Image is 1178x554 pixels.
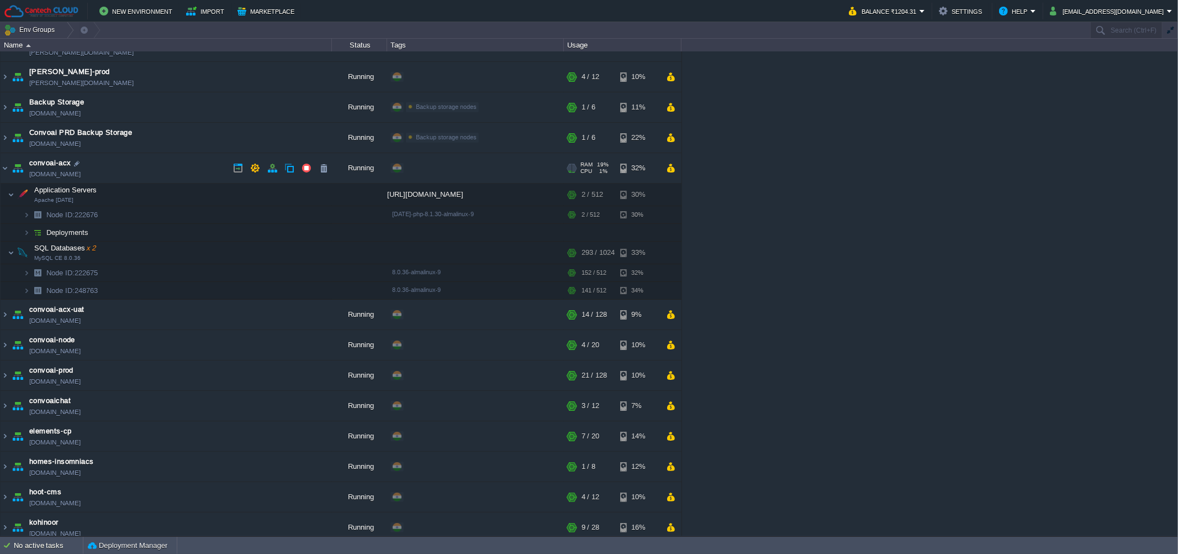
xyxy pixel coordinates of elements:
div: 2 / 512 [582,184,603,206]
a: SQL Databasesx 2MySQL CE 8.0.36 [33,244,97,252]
img: AMDAwAAAACH5BAEAAAAALAAAAAABAAEAAAICRAEAOw== [10,360,25,390]
img: AMDAwAAAACH5BAEAAAAALAAAAAABAAEAAAICRAEAOw== [10,153,25,183]
button: Help [999,4,1031,18]
span: Apache [DATE] [34,197,73,203]
span: RAM [580,161,593,168]
a: kohinoor [29,517,59,528]
img: AMDAwAAAACH5BAEAAAAALAAAAAABAAEAAAICRAEAOw== [10,391,25,421]
div: Running [332,62,387,92]
img: AMDAwAAAACH5BAEAAAAALAAAAAABAAEAAAICRAEAOw== [1,482,9,512]
img: AMDAwAAAACH5BAEAAAAALAAAAAABAAEAAAICRAEAOw== [23,224,30,241]
div: 30% [620,184,656,206]
div: 11% [620,92,656,122]
img: AMDAwAAAACH5BAEAAAAALAAAAAABAAEAAAICRAEAOw== [26,44,31,47]
img: AMDAwAAAACH5BAEAAAAALAAAAAABAAEAAAICRAEAOw== [23,206,30,223]
img: AMDAwAAAACH5BAEAAAAALAAAAAABAAEAAAICRAEAOw== [8,184,14,206]
a: [DOMAIN_NAME] [29,528,81,539]
img: AMDAwAAAACH5BAEAAAAALAAAAAABAAEAAAICRAEAOw== [15,184,30,206]
div: Running [332,330,387,360]
div: 10% [620,360,656,390]
span: 248763 [45,286,99,295]
div: 9 / 28 [582,513,599,542]
img: AMDAwAAAACH5BAEAAAAALAAAAAABAAEAAAICRAEAOw== [1,153,9,183]
div: 9% [620,300,656,330]
span: SQL Databases [33,243,97,253]
span: [DATE]-php-8.1.30-almalinux-9 [392,211,474,217]
div: 12% [620,452,656,482]
div: 7 / 20 [582,421,599,451]
span: Deployments [45,228,90,237]
span: [DOMAIN_NAME] [29,108,81,119]
img: AMDAwAAAACH5BAEAAAAALAAAAAABAAEAAAICRAEAOw== [1,92,9,122]
a: [PERSON_NAME][DOMAIN_NAME] [29,47,134,58]
div: Running [332,300,387,330]
a: convoai-prod [29,365,73,376]
span: Backup Storage [29,97,84,108]
div: 30% [620,206,656,223]
span: [PERSON_NAME]-prod [29,66,110,77]
div: 4 / 12 [582,482,599,512]
div: Running [332,92,387,122]
div: Tags [388,39,563,51]
img: AMDAwAAAACH5BAEAAAAALAAAAAABAAEAAAICRAEAOw== [1,391,9,421]
div: Status [332,39,387,51]
div: 14 / 128 [582,300,607,330]
button: Import [186,4,228,18]
img: AMDAwAAAACH5BAEAAAAALAAAAAABAAEAAAICRAEAOw== [1,123,9,153]
div: 10% [620,482,656,512]
img: AMDAwAAAACH5BAEAAAAALAAAAAABAAEAAAICRAEAOw== [15,242,30,264]
span: Node ID: [46,286,75,295]
img: AMDAwAAAACH5BAEAAAAALAAAAAABAAEAAAICRAEAOw== [10,92,25,122]
img: AMDAwAAAACH5BAEAAAAALAAAAAABAAEAAAICRAEAOw== [1,452,9,482]
a: [DOMAIN_NAME] [29,467,81,478]
div: 4 / 12 [582,62,599,92]
a: [DOMAIN_NAME] [29,315,81,326]
div: 7% [620,391,656,421]
span: [DOMAIN_NAME] [29,138,81,149]
span: 222675 [45,268,99,278]
img: AMDAwAAAACH5BAEAAAAALAAAAAABAAEAAAICRAEAOw== [23,282,30,299]
span: Backup storage nodes [416,103,477,110]
span: Convoai PRD Backup Storage [29,127,132,138]
button: [EMAIL_ADDRESS][DOMAIN_NAME] [1050,4,1167,18]
img: AMDAwAAAACH5BAEAAAAALAAAAAABAAEAAAICRAEAOw== [1,62,9,92]
a: elements-cp [29,426,72,437]
div: 4 / 20 [582,330,599,360]
img: AMDAwAAAACH5BAEAAAAALAAAAAABAAEAAAICRAEAOw== [10,123,25,153]
span: Application Servers [33,185,98,195]
button: Settings [939,4,985,18]
img: AMDAwAAAACH5BAEAAAAALAAAAAABAAEAAAICRAEAOw== [8,242,14,264]
span: homes-insomniacs [29,456,94,467]
div: 16% [620,513,656,542]
img: AMDAwAAAACH5BAEAAAAALAAAAAABAAEAAAICRAEAOw== [1,300,9,330]
a: [PERSON_NAME][DOMAIN_NAME] [29,77,134,88]
img: AMDAwAAAACH5BAEAAAAALAAAAAABAAEAAAICRAEAOw== [1,330,9,360]
img: AMDAwAAAACH5BAEAAAAALAAAAAABAAEAAAICRAEAOw== [1,513,9,542]
div: Running [332,391,387,421]
span: 8.0.36-almalinux-9 [392,269,441,275]
img: AMDAwAAAACH5BAEAAAAALAAAAAABAAEAAAICRAEAOw== [10,421,25,451]
div: Name [1,39,331,51]
span: CPU [580,168,592,175]
span: MySQL CE 8.0.36 [34,255,81,262]
div: 293 / 1024 [582,242,615,264]
span: Backup storage nodes [416,134,477,140]
a: Node ID:248763 [45,286,99,295]
span: convoai-acx [29,158,71,169]
div: 141 / 512 [582,282,606,299]
img: AMDAwAAAACH5BAEAAAAALAAAAAABAAEAAAICRAEAOw== [10,513,25,542]
span: Node ID: [46,211,75,219]
button: New Environment [99,4,176,18]
div: 10% [620,330,656,360]
div: 10% [620,62,656,92]
span: convoaichat [29,395,71,406]
span: convoai-node [29,335,75,346]
div: 22% [620,123,656,153]
a: [DOMAIN_NAME] [29,169,81,180]
div: 21 / 128 [582,360,607,390]
span: 19% [597,161,609,168]
img: AMDAwAAAACH5BAEAAAAALAAAAAABAAEAAAICRAEAOw== [1,360,9,390]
